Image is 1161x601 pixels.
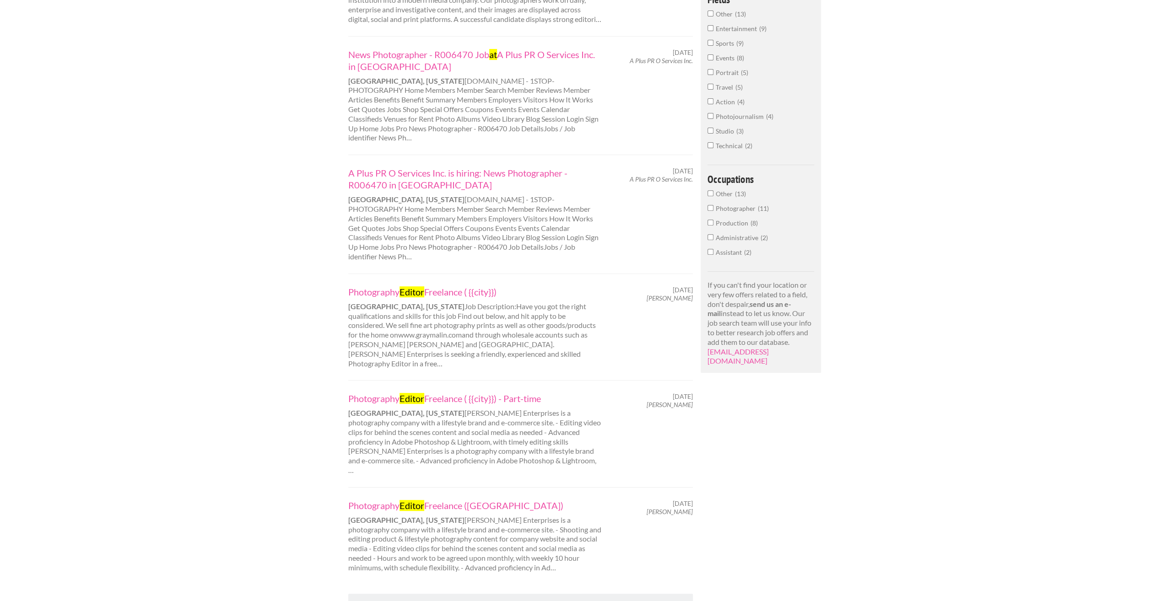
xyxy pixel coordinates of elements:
[716,83,735,91] span: Travel
[707,234,713,240] input: Administrative2
[348,499,603,511] a: PhotographyEditorFreelance ([GEOGRAPHIC_DATA])
[630,175,693,183] em: A Plus PR O Services Inc.
[758,204,769,212] span: 11
[744,248,751,256] span: 2
[673,392,693,401] span: [DATE]
[707,347,769,365] a: [EMAIL_ADDRESS][DOMAIN_NAME]
[745,142,752,150] span: 2
[735,10,746,18] span: 13
[400,393,424,404] mark: Editor
[716,25,759,32] span: Entertainment
[647,401,693,408] em: [PERSON_NAME]
[707,25,713,31] input: Entertainment9
[707,205,713,211] input: Photographer11
[716,219,751,227] span: Production
[707,190,713,196] input: Other13
[630,57,693,64] em: A Plus PR O Services Inc.
[707,280,814,366] p: If you can't find your location or very few offers related to a field, don't despair, instead to ...
[759,25,767,32] span: 9
[741,69,748,76] span: 5
[735,190,746,198] span: 13
[348,515,464,524] strong: [GEOGRAPHIC_DATA], [US_STATE]
[716,10,735,18] span: Other
[673,167,693,175] span: [DATE]
[716,127,736,135] span: Studio
[707,84,713,90] input: Travel5
[707,113,713,119] input: Photojournalism4
[735,83,743,91] span: 5
[707,40,713,46] input: Sports9
[673,499,693,508] span: [DATE]
[348,286,603,298] a: PhotographyEditorFreelance ( {{city}})
[340,499,611,573] div: [PERSON_NAME] Enterprises is a photography company with a lifestyle brand and e-commerce site. - ...
[716,204,758,212] span: Photographer
[716,190,735,198] span: Other
[716,113,766,120] span: Photojournalism
[673,286,693,294] span: [DATE]
[348,48,603,72] a: News Photographer - R006470 JobatA Plus PR O Services Inc. in [GEOGRAPHIC_DATA]
[716,234,761,241] span: Administrative
[400,500,424,511] mark: Editor
[716,69,741,76] span: Portrait
[647,508,693,515] em: [PERSON_NAME]
[673,48,693,57] span: [DATE]
[340,392,611,475] div: [PERSON_NAME] Enterprises is a photography company with a lifestyle brand and e-commerce site. - ...
[766,113,773,120] span: 4
[716,98,737,106] span: Action
[348,76,464,85] strong: [GEOGRAPHIC_DATA], [US_STATE]
[707,220,713,225] input: Production8
[400,286,424,297] mark: Editor
[348,408,464,417] strong: [GEOGRAPHIC_DATA], [US_STATE]
[489,49,497,60] mark: at
[707,69,713,75] input: Portrait5
[716,54,737,62] span: Events
[348,167,603,191] a: A Plus PR O Services Inc. is hiring: News Photographer - R006470 in [GEOGRAPHIC_DATA]
[707,249,713,255] input: Assistant2
[736,127,744,135] span: 3
[340,286,611,369] div: Job Description:Have you got the right qualifications and skills for this job Find out below, and...
[707,11,713,16] input: Other13
[647,294,693,302] em: [PERSON_NAME]
[716,248,744,256] span: Assistant
[348,392,603,404] a: PhotographyEditorFreelance ( {{city}}) - Part-time
[340,167,611,262] div: [DOMAIN_NAME] - 1STOP-PHOTOGRAPHY Home Members Member Search Member Reviews Member Articles Benef...
[716,142,745,150] span: Technical
[707,98,713,104] input: Action4
[348,302,464,311] strong: [GEOGRAPHIC_DATA], [US_STATE]
[737,98,745,106] span: 4
[707,142,713,148] input: Technical2
[707,300,791,318] strong: send us an e-mail
[348,195,464,204] strong: [GEOGRAPHIC_DATA], [US_STATE]
[340,48,611,143] div: [DOMAIN_NAME] - 1STOP-PHOTOGRAPHY Home Members Member Search Member Reviews Member Articles Benef...
[716,39,736,47] span: Sports
[707,128,713,134] input: Studio3
[707,54,713,60] input: Events8
[751,219,758,227] span: 8
[707,174,814,184] h4: Occupations
[736,39,744,47] span: 9
[737,54,744,62] span: 8
[761,234,768,241] span: 2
